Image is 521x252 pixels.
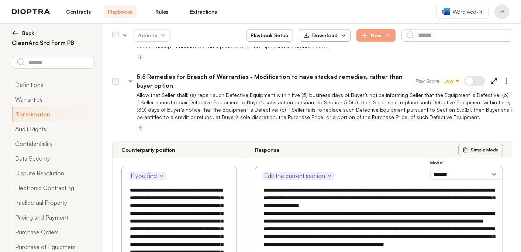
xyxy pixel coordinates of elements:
[12,29,94,37] button: Back
[131,171,164,180] span: If you find
[112,32,119,39] div: Select all
[12,122,94,136] button: Audit Rights
[12,92,94,107] button: Warranties
[12,9,50,14] img: logo
[246,29,293,42] button: Playbook Setup
[22,29,34,37] span: Back
[12,181,94,195] button: Electronic Contracting
[129,172,166,180] button: If you find
[137,124,144,132] button: Add tag
[134,29,170,42] button: Actions
[12,107,94,122] button: Termination
[430,160,501,166] h3: Model
[458,144,503,156] button: Simple Mode
[12,38,94,47] h2: CleanArc Std Form PB
[415,77,439,85] span: Risk Score
[12,136,94,151] button: Confidentiality
[12,77,94,92] button: Definitions
[444,77,460,85] span: Low
[187,6,220,18] a: Extractions
[453,8,482,15] span: Word Add-in
[442,77,461,85] button: Low
[356,29,396,42] button: New
[12,210,94,225] button: Pricing and Payment
[62,6,95,18] a: Contracts
[442,8,450,15] img: word
[12,225,94,239] button: Purchase Orders
[121,146,175,154] h3: Counterparty position
[137,91,512,121] p: Allow that Seller shall: (a) repair such Defective Equipment within five (5) business days of Buy...
[12,151,94,166] button: Data Security
[12,166,94,181] button: Dispute Resolution
[145,6,178,18] a: Rules
[12,29,19,37] img: left arrow
[430,169,501,180] select: Model
[104,6,137,18] a: Playbooks
[263,172,334,180] button: Edit the current section
[494,4,509,19] button: Profile menu
[436,5,489,19] a: Word Add-in
[137,53,144,61] button: Add tag
[132,29,172,42] span: Actions
[137,72,415,90] p: 5.5 Remedies for Breach of Warranties - Modification to have stacked remedies, rather than buyer ...
[255,146,279,154] h3: Response
[12,195,94,210] button: Intellectual Property
[264,171,332,180] span: Edit the current section
[303,32,338,39] div: Download
[299,29,351,42] button: Download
